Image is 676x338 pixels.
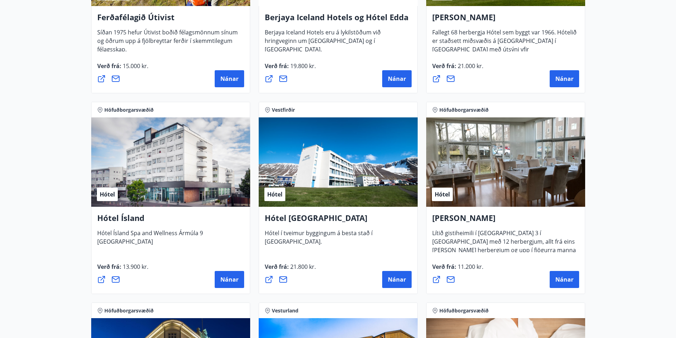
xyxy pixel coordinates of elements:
[97,28,238,59] span: Síðan 1975 hefur Útivist boðið félagsmönnum sínum og öðrum upp á fjölbreyttar ferðir í skemmtileg...
[382,271,412,288] button: Nánar
[220,276,238,283] span: Nánar
[432,62,483,76] span: Verð frá :
[550,70,579,87] button: Nánar
[265,229,373,251] span: Hótel í tveimur byggingum á besta stað í [GEOGRAPHIC_DATA].
[456,62,483,70] span: 21.000 kr.
[439,307,489,314] span: Höfuðborgarsvæðið
[272,106,295,113] span: Vestfirðir
[435,190,450,198] span: Hótel
[272,307,298,314] span: Vesturland
[265,12,412,28] h4: Berjaya Iceland Hotels og Hótel Edda
[289,263,316,271] span: 21.800 kr.
[555,75,573,83] span: Nánar
[432,12,579,28] h4: [PERSON_NAME]
[265,62,316,76] span: Verð frá :
[265,28,381,59] span: Berjaya Iceland Hotels eru á lykilstöðum við hringveginn um [GEOGRAPHIC_DATA] og í [GEOGRAPHIC_DA...
[220,75,238,83] span: Nánar
[432,229,576,268] span: Lítið gistiheimili í [GEOGRAPHIC_DATA] 3 í [GEOGRAPHIC_DATA] með 12 herbergjum, allt frá eins [PE...
[456,263,483,271] span: 11.200 kr.
[97,12,244,28] h4: Ferðafélagið Útivist
[104,106,154,113] span: Höfuðborgarsvæðið
[432,28,577,67] span: Fallegt 68 herbergja Hótel sem byggt var 1966. Hótelið er staðsett miðsvæðis á [GEOGRAPHIC_DATA] ...
[265,263,316,276] span: Verð frá :
[265,212,412,229] h4: Hótel [GEOGRAPHIC_DATA]
[215,70,244,87] button: Nánar
[121,62,148,70] span: 15.000 kr.
[100,190,115,198] span: Hótel
[388,276,406,283] span: Nánar
[550,271,579,288] button: Nánar
[388,75,406,83] span: Nánar
[439,106,489,113] span: Höfuðborgarsvæðið
[289,62,316,70] span: 19.800 kr.
[97,62,148,76] span: Verð frá :
[267,190,282,198] span: Hótel
[215,271,244,288] button: Nánar
[97,212,244,229] h4: Hótel Ísland
[555,276,573,283] span: Nánar
[382,70,412,87] button: Nánar
[121,263,148,271] span: 13.900 kr.
[97,263,148,276] span: Verð frá :
[432,263,483,276] span: Verð frá :
[104,307,154,314] span: Höfuðborgarsvæðið
[97,229,203,251] span: Hótel Ísland Spa and Wellness Ármúla 9 [GEOGRAPHIC_DATA]
[432,212,579,229] h4: [PERSON_NAME]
